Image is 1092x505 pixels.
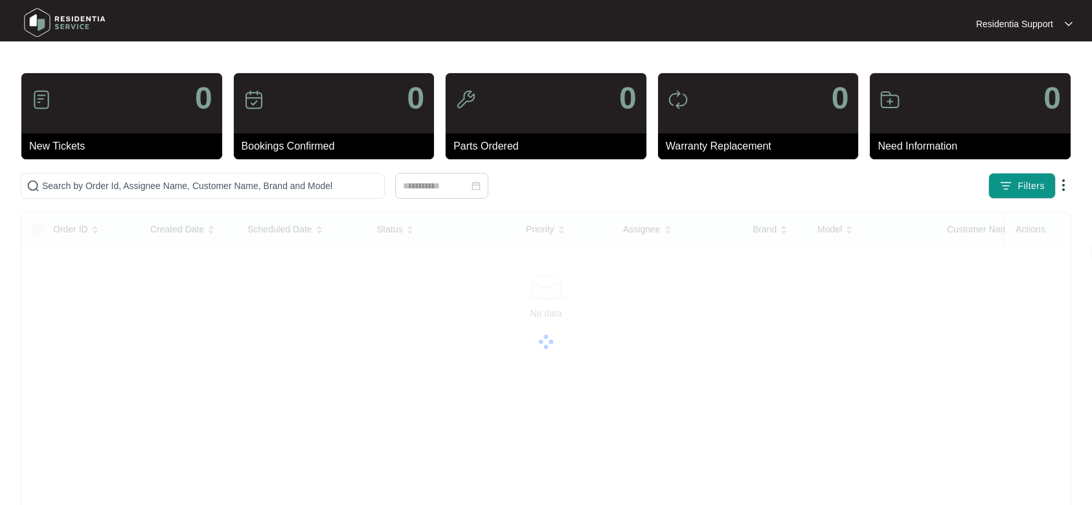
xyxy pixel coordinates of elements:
[1065,21,1073,27] img: dropdown arrow
[832,83,849,114] p: 0
[455,89,476,110] img: icon
[988,173,1056,199] button: filter iconFilters
[19,3,110,42] img: residentia service logo
[29,139,222,154] p: New Tickets
[878,139,1071,154] p: Need Information
[666,139,859,154] p: Warranty Replacement
[195,83,212,114] p: 0
[31,89,52,110] img: icon
[619,83,637,114] p: 0
[1018,179,1045,193] span: Filters
[1043,83,1061,114] p: 0
[244,89,264,110] img: icon
[42,179,379,193] input: Search by Order Id, Assignee Name, Customer Name, Brand and Model
[999,179,1012,192] img: filter icon
[407,83,424,114] p: 0
[880,89,900,110] img: icon
[976,17,1053,30] p: Residentia Support
[453,139,646,154] p: Parts Ordered
[242,139,435,154] p: Bookings Confirmed
[668,89,688,110] img: icon
[27,179,40,192] img: search-icon
[1056,177,1071,193] img: dropdown arrow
